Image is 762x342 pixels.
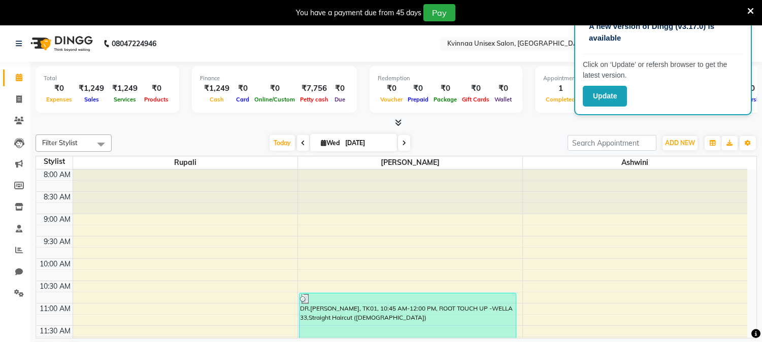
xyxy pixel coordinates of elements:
span: Today [270,135,295,151]
span: Expenses [44,96,75,103]
div: 11:00 AM [38,303,73,314]
div: ₹0 [492,83,514,94]
span: Gift Cards [459,96,492,103]
div: 1 [543,83,578,94]
div: 8:00 AM [42,169,73,180]
span: Completed [543,96,578,103]
div: ₹0 [459,83,492,94]
div: Appointment [543,74,669,83]
div: You have a payment due from 45 days [296,8,421,18]
div: ₹0 [331,83,349,94]
button: Update [583,86,627,107]
div: 9:30 AM [42,236,73,247]
input: Search Appointment [568,135,656,151]
div: 10:30 AM [38,281,73,292]
span: Ashwini [523,156,748,169]
span: Services [111,96,139,103]
div: 10:00 AM [38,259,73,269]
div: 9:00 AM [42,214,73,225]
span: Voucher [378,96,405,103]
div: ₹1,249 [75,83,108,94]
span: Sales [82,96,102,103]
span: Card [234,96,252,103]
span: Prepaid [405,96,431,103]
div: ₹0 [405,83,431,94]
div: ₹1,249 [200,83,234,94]
span: Due [332,96,348,103]
span: Petty cash [297,96,331,103]
div: Redemption [378,74,514,83]
span: Wed [318,139,342,147]
div: ₹0 [234,83,252,94]
div: 8:30 AM [42,192,73,202]
input: 2025-09-03 [342,135,393,151]
div: Finance [200,74,349,83]
div: 11:30 AM [38,326,73,336]
div: ₹0 [378,83,405,94]
div: ₹0 [431,83,459,94]
span: Products [142,96,171,103]
span: Package [431,96,459,103]
div: Stylist [36,156,73,167]
span: [PERSON_NAME] [298,156,522,169]
span: rupali [73,156,297,169]
b: 08047224946 [112,29,156,58]
span: Filter Stylist [42,139,78,147]
span: Cash [207,96,226,103]
div: ₹0 [44,83,75,94]
div: ₹0 [142,83,171,94]
img: logo [26,29,95,58]
div: ₹1,249 [108,83,142,94]
span: Wallet [492,96,514,103]
div: Total [44,74,171,83]
p: Click on ‘Update’ or refersh browser to get the latest version. [583,59,743,81]
button: Pay [423,4,455,21]
div: ₹7,756 [297,83,331,94]
span: Online/Custom [252,96,297,103]
span: ADD NEW [665,139,695,147]
div: ₹0 [252,83,297,94]
p: A new version of Dingg (v3.17.0) is available [589,21,737,44]
button: ADD NEW [662,136,698,150]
